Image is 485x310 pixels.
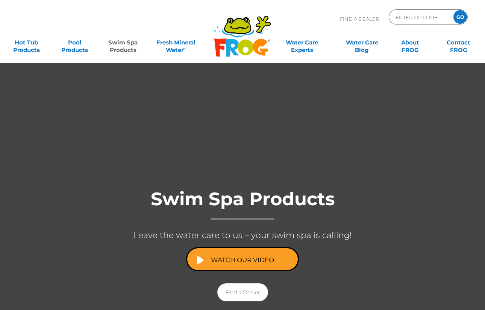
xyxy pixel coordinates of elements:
[395,12,446,23] input: Zip Code Form
[340,9,379,28] p: Find A Dealer
[271,35,333,50] a: Water CareExperts
[217,283,268,301] a: Find a Dealer
[104,35,142,50] a: Swim SpaProducts
[92,189,393,220] h1: Swim Spa Products
[183,46,186,51] sup: ∞
[153,35,200,50] a: Fresh MineralWater∞
[440,35,477,50] a: ContactFROG
[391,35,429,50] a: AboutFROG
[343,35,381,50] a: Water CareBlog
[186,247,299,271] a: Watch Our Video
[8,35,45,50] a: Hot TubProducts
[453,10,467,24] input: GO
[56,35,94,50] a: PoolProducts
[92,228,393,243] p: Leave the water care to us – your swim spa is calling!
